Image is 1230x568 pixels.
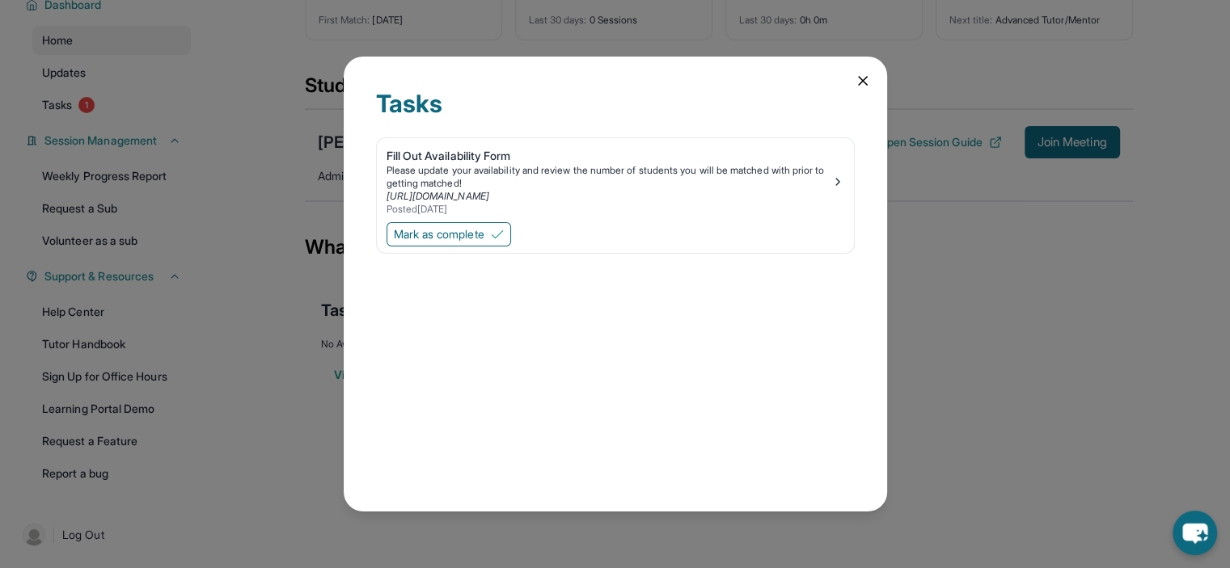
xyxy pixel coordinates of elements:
div: Fill Out Availability Form [387,148,831,164]
div: Posted [DATE] [387,203,831,216]
div: Tasks [376,89,855,137]
button: chat-button [1173,511,1217,555]
a: [URL][DOMAIN_NAME] [387,190,489,202]
div: Please update your availability and review the number of students you will be matched with prior ... [387,164,831,190]
span: Mark as complete [394,226,484,242]
img: Mark as complete [491,228,504,241]
button: Mark as complete [387,222,511,246]
a: Fill Out Availability FormPlease update your availability and review the number of students you w... [377,138,854,219]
